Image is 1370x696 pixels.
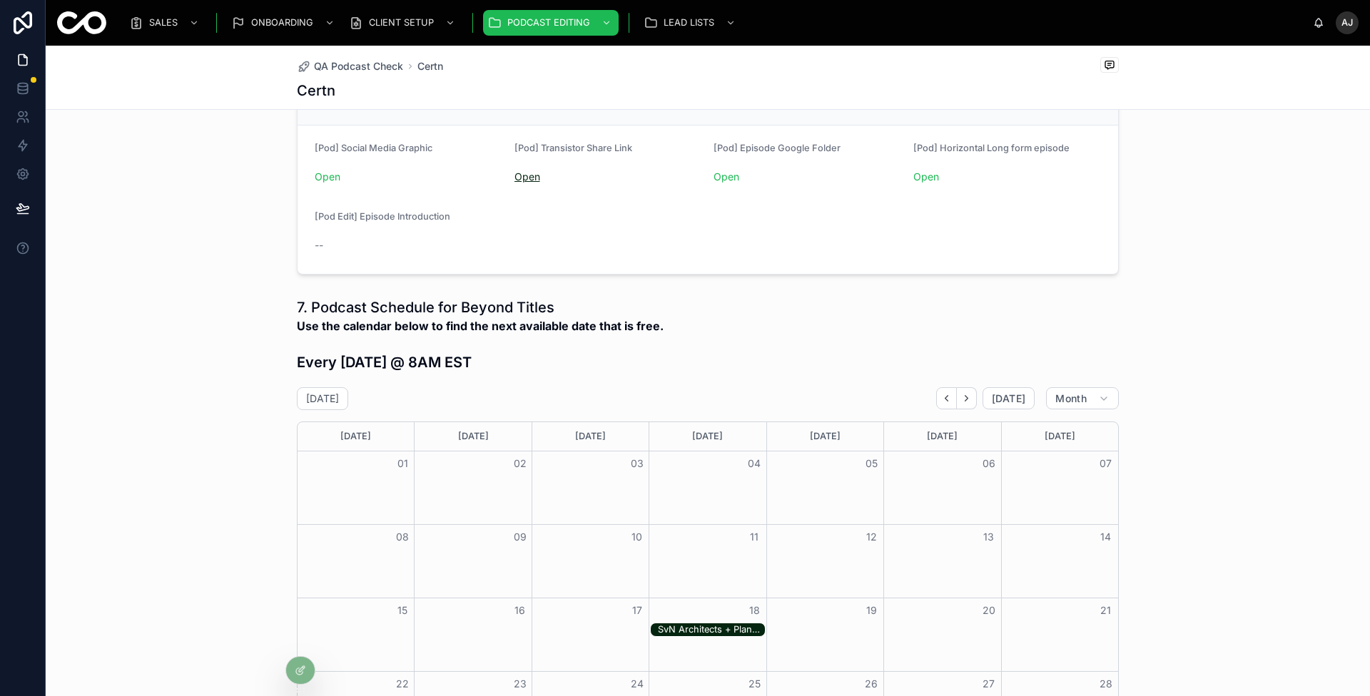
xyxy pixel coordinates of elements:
[886,422,998,451] div: [DATE]
[297,319,664,333] strong: Use the calendar below to find the next available date that is free.
[57,11,106,34] img: App logo
[297,297,664,317] h1: 7. Podcast Schedule for Beyond Titles
[417,422,529,451] div: [DATE]
[1004,422,1116,451] div: [DATE]
[1097,675,1115,692] button: 28
[507,17,590,29] span: PODCAST EDITING
[863,455,880,472] button: 05
[992,392,1025,405] span: [DATE]
[980,602,998,619] button: 20
[746,528,763,546] button: 11
[658,623,765,636] div: SvN Architects + Planners
[863,602,880,619] button: 19
[639,10,743,36] a: LEAD LISTS
[512,675,529,692] button: 23
[913,143,1070,153] span: [Pod] Horizontal Long form episode
[534,422,646,451] div: [DATE]
[315,143,432,153] span: [Pod] Social Media Graphic
[746,602,763,619] button: 18
[1046,387,1119,410] button: Month
[369,17,434,29] span: CLIENT SETUP
[512,602,529,619] button: 16
[227,10,342,36] a: ONBOARDING
[1341,17,1353,29] span: AJ
[769,422,881,451] div: [DATE]
[863,528,880,546] button: 12
[1055,392,1087,405] span: Month
[394,528,411,546] button: 08
[714,143,841,153] span: [Pod] Episode Google Folder
[314,59,403,73] span: QA Podcast Check
[297,352,664,373] h3: Every [DATE] @ 8AM EST
[714,170,739,183] a: Open
[629,675,646,692] button: 24
[149,17,178,29] span: SALES
[1097,602,1115,619] button: 21
[394,455,411,472] button: 01
[629,455,646,472] button: 03
[118,7,1313,39] div: scrollable content
[746,675,763,692] button: 25
[315,170,340,183] a: Open
[394,675,411,692] button: 22
[300,422,412,451] div: [DATE]
[315,238,323,252] span: --
[980,528,998,546] button: 13
[251,17,313,29] span: ONBOARDING
[345,10,462,36] a: CLIENT SETUP
[297,59,403,73] a: QA Podcast Check
[512,528,529,546] button: 09
[1097,455,1115,472] button: 07
[980,455,998,472] button: 06
[863,675,880,692] button: 26
[394,602,411,619] button: 15
[664,17,714,29] span: LEAD LISTS
[651,422,763,451] div: [DATE]
[417,59,443,73] a: Certn
[315,211,450,222] span: [Pod Edit] Episode Introduction
[125,10,206,36] a: SALES
[629,602,646,619] button: 17
[297,81,335,101] h1: Certn
[983,387,1035,410] button: [DATE]
[1097,528,1115,546] button: 14
[936,387,957,409] button: Back
[306,391,339,406] h2: [DATE]
[629,528,646,546] button: 10
[483,10,619,36] a: PODCAST EDITING
[957,387,977,409] button: Next
[658,624,765,635] div: SvN Architects + Planners
[514,170,540,183] a: Open
[980,675,998,692] button: 27
[913,170,939,183] a: Open
[512,455,529,472] button: 02
[746,455,763,472] button: 04
[514,143,632,153] span: [Pod] Transistor Share Link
